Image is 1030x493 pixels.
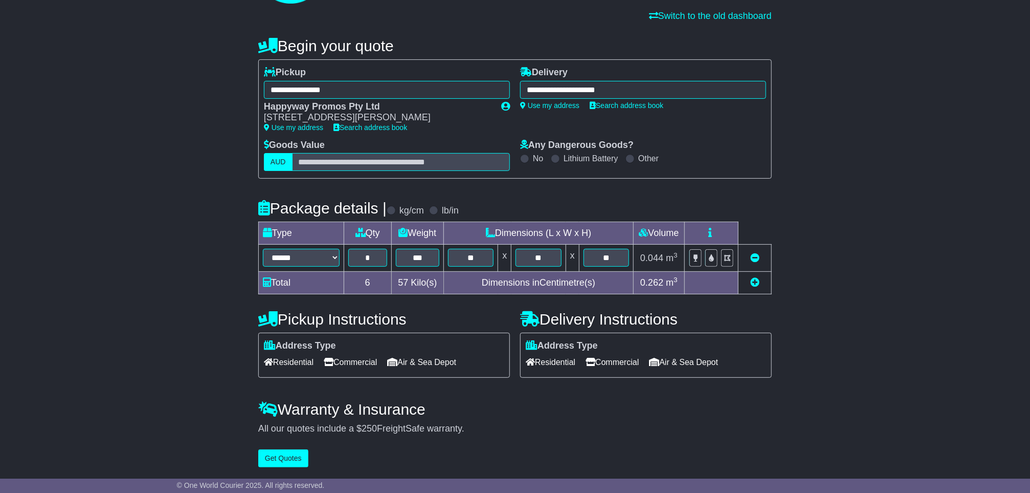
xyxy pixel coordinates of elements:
span: 250 [362,423,377,434]
a: Switch to the old dashboard [649,11,772,21]
button: Get Quotes [258,449,308,467]
td: 6 [344,272,392,294]
span: Commercial [324,354,377,370]
span: 57 [398,277,408,288]
label: Pickup [264,67,306,78]
td: Kilo(s) [391,272,444,294]
h4: Delivery Instructions [520,311,772,328]
td: Volume [633,222,684,245]
div: Happyway Promos Pty Ltd [264,101,491,113]
a: Add new item [750,277,759,288]
a: Search address book [333,123,407,132]
span: © One World Courier 2025. All rights reserved. [177,481,325,489]
span: m [666,253,678,263]
td: Weight [391,222,444,245]
label: Any Dangerous Goods? [520,140,634,151]
td: Qty [344,222,392,245]
td: Dimensions in Centimetre(s) [444,272,634,294]
td: x [498,245,511,272]
div: All our quotes include a $ FreightSafe warranty. [258,423,772,435]
label: Other [638,154,659,163]
label: Address Type [264,340,336,352]
a: Use my address [264,123,323,132]
span: Air & Sea Depot [650,354,719,370]
div: [STREET_ADDRESS][PERSON_NAME] [264,112,491,123]
label: Goods Value [264,140,325,151]
sup: 3 [674,251,678,259]
label: lb/in [442,205,459,217]
span: Air & Sea Depot [388,354,457,370]
span: 0.262 [640,277,663,288]
td: Type [259,222,344,245]
label: Address Type [526,340,598,352]
h4: Pickup Instructions [258,311,510,328]
a: Search address book [590,101,663,110]
span: 0.044 [640,253,663,263]
a: Remove this item [750,253,759,263]
td: Total [259,272,344,294]
td: x [566,245,579,272]
label: No [533,154,543,163]
h4: Warranty & Insurance [258,401,772,418]
td: Dimensions (L x W x H) [444,222,634,245]
label: Lithium Battery [564,154,618,163]
label: Delivery [520,67,568,78]
sup: 3 [674,276,678,284]
h4: Begin your quote [258,37,772,54]
span: Residential [526,354,575,370]
h4: Package details | [258,200,387,217]
label: AUD [264,153,293,171]
a: Use my address [520,101,579,110]
span: Residential [264,354,314,370]
span: Commercial [586,354,639,370]
label: kg/cm [399,205,424,217]
span: m [666,277,678,288]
